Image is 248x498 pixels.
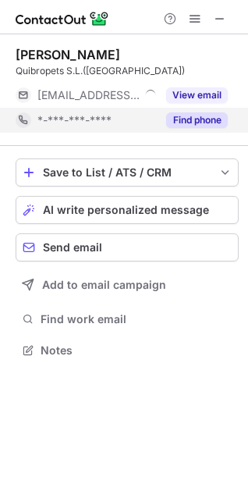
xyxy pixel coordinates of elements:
[16,9,109,28] img: ContactOut v5.3.10
[41,312,232,326] span: Find work email
[43,204,209,216] span: AI write personalized message
[42,279,166,291] span: Add to email campaign
[16,233,239,261] button: Send email
[16,47,120,62] div: [PERSON_NAME]
[166,87,228,103] button: Reveal Button
[16,64,239,78] div: Quibropets S.L.([GEOGRAPHIC_DATA])
[43,241,102,254] span: Send email
[43,166,211,179] div: Save to List / ATS / CRM
[166,112,228,128] button: Reveal Button
[16,196,239,224] button: AI write personalized message
[41,343,232,357] span: Notes
[16,308,239,330] button: Find work email
[37,88,140,102] span: [EMAIL_ADDRESS][DOMAIN_NAME]
[16,158,239,187] button: save-profile-one-click
[16,271,239,299] button: Add to email campaign
[16,340,239,361] button: Notes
